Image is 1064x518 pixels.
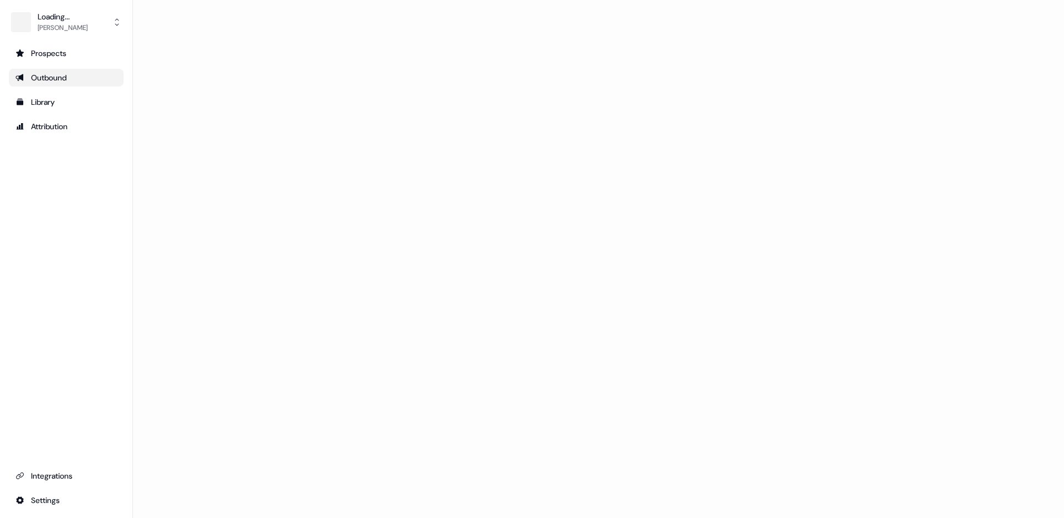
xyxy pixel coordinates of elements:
div: Library [16,97,117,108]
a: Go to outbound experience [9,69,124,87]
div: Prospects [16,48,117,59]
div: Attribution [16,121,117,132]
a: Go to prospects [9,44,124,62]
a: Go to integrations [9,467,124,485]
a: Go to templates [9,93,124,111]
div: Loading... [38,11,88,22]
a: Go to integrations [9,491,124,509]
div: [PERSON_NAME] [38,22,88,33]
div: Settings [16,495,117,506]
a: Go to attribution [9,118,124,135]
div: Outbound [16,72,117,83]
div: Integrations [16,470,117,481]
button: Loading...[PERSON_NAME] [9,9,124,35]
